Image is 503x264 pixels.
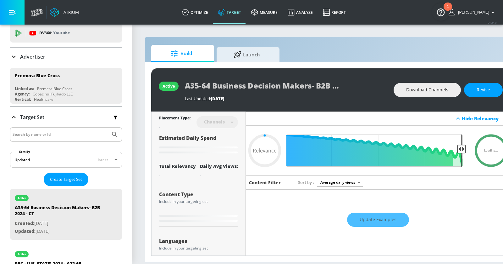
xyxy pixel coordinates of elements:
[98,157,108,163] span: latest
[447,7,449,15] div: 1
[33,91,73,97] div: Copacino+Fujikado LLC
[159,135,216,141] span: Estimated Daily Spend
[15,204,103,220] div: A35-64 Business Decision Makers- B2B 2024 - CT
[213,1,246,24] a: Target
[223,47,271,62] span: Launch
[15,72,60,78] div: Premera Blue Cross
[50,176,82,183] span: Create Target Set
[15,86,34,91] div: Linked as:
[185,96,387,101] div: Last Updated:
[10,48,122,66] div: Advertiser
[177,1,213,24] a: optimize
[61,9,79,15] div: Atrium
[10,189,122,240] div: activeA35-64 Business Decision Makers- B2B 2024 - CTCreated:[DATE]Updated:[DATE]
[464,83,503,97] button: Revise
[18,253,26,256] div: active
[15,91,30,97] div: Agency:
[159,135,238,156] div: Estimated Daily Spend
[44,173,88,186] button: Create Target Set
[10,68,122,104] div: Premera Blue CrossLinked as:Premera Blue CrossAgency:Copacino+Fujikado LLCVertical:Healthcare
[246,1,283,24] a: measure
[10,107,122,128] div: Target Set
[249,180,281,186] h6: Content Filter
[15,97,31,102] div: Vertical:
[50,8,79,17] a: Atrium
[290,135,466,167] input: Final Threshold
[13,130,108,139] input: Search by name or Id
[15,228,36,234] span: Updated:
[253,148,277,153] span: Relevance
[20,53,45,60] p: Advertiser
[10,24,122,43] div: DV360: Youtube
[37,86,72,91] div: Premera Blue Cross
[432,3,450,21] button: Open Resource Center, 1 new notification
[15,227,103,235] p: [DATE]
[163,83,175,89] div: active
[18,150,31,154] label: Sort By
[318,1,351,24] a: Report
[298,180,314,185] span: Sort by
[484,149,498,152] span: Loading...
[14,157,30,163] div: Updated
[159,238,238,244] div: Languages
[317,178,363,187] div: Average daily views
[449,9,497,16] button: [PERSON_NAME]
[159,115,191,122] div: Placement Type:
[159,246,238,250] div: Include in your targeting set
[15,220,103,227] p: [DATE]
[456,10,489,14] span: login as: casey.cohen@zefr.com
[53,30,70,36] p: Youtube
[477,86,490,94] span: Revise
[394,83,461,97] button: Download Channels
[158,46,205,61] span: Build
[159,192,238,197] div: Content Type
[159,200,238,204] div: Include in your targeting set
[20,114,44,121] p: Target Set
[406,86,448,94] span: Download Channels
[39,30,70,37] p: DV360:
[488,21,497,24] span: v 4.24.0
[18,197,26,200] div: active
[200,163,238,169] div: Daily Avg Views:
[211,96,224,101] span: [DATE]
[34,97,53,102] div: Healthcare
[283,1,318,24] a: Analyze
[159,163,196,169] div: Total Relevancy
[201,119,228,124] div: Channels
[15,220,34,226] span: Created:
